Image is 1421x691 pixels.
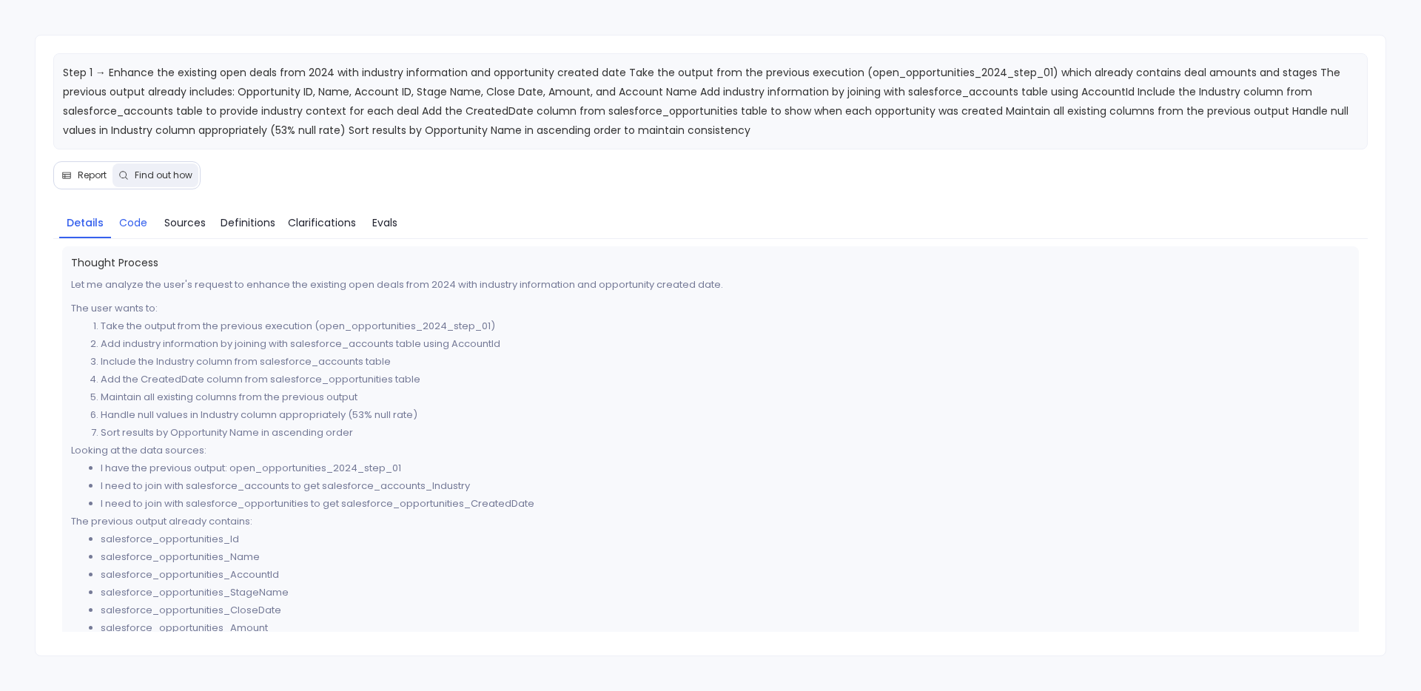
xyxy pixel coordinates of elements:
li: Include the Industry column from salesforce_accounts table [101,353,1351,371]
span: Step 1 → Enhance the existing open deals from 2024 with industry information and opportunity crea... [63,65,1348,138]
li: Maintain all existing columns from the previous output [101,388,1351,406]
p: Looking at the data sources: [71,442,1351,459]
span: Clarifications [288,215,356,231]
span: Thought Process [71,255,1351,270]
p: The previous output already contains: [71,513,1351,530]
li: Take the output from the previous execution (open_opportunities_2024_step_01) [101,317,1351,335]
button: Report [56,164,112,187]
span: Code [119,215,147,231]
li: salesforce_opportunities_Id [101,530,1351,548]
li: I have the previous output: open_opportunities_2024_step_01 [101,459,1351,477]
li: salesforce_opportunities_Name [101,548,1351,566]
span: Details [67,215,104,231]
p: The user wants to: [71,300,1351,317]
li: I need to join with salesforce_opportunities to get salesforce_opportunities_CreatedDate [101,495,1351,513]
li: salesforce_opportunities_CloseDate [101,601,1351,619]
span: Find out how [135,169,192,181]
li: Sort results by Opportunity Name in ascending order [101,424,1351,442]
span: Definitions [221,215,275,231]
li: Add the CreatedDate column from salesforce_opportunities table [101,371,1351,388]
p: Let me analyze the user's request to enhance the existing open deals from 2024 with industry info... [71,276,1351,294]
li: I need to join with salesforce_accounts to get salesforce_accounts_Industry [101,477,1351,495]
li: salesforce_opportunities_Amount [101,619,1351,637]
span: Sources [164,215,206,231]
li: Add industry information by joining with salesforce_accounts table using AccountId [101,335,1351,353]
button: Find out how [112,164,198,187]
li: salesforce_opportunities_StageName [101,584,1351,601]
span: Evals [372,215,397,231]
span: Report [78,169,107,181]
li: Handle null values in Industry column appropriately (53% null rate) [101,406,1351,424]
li: salesforce_opportunities_AccountId [101,566,1351,584]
